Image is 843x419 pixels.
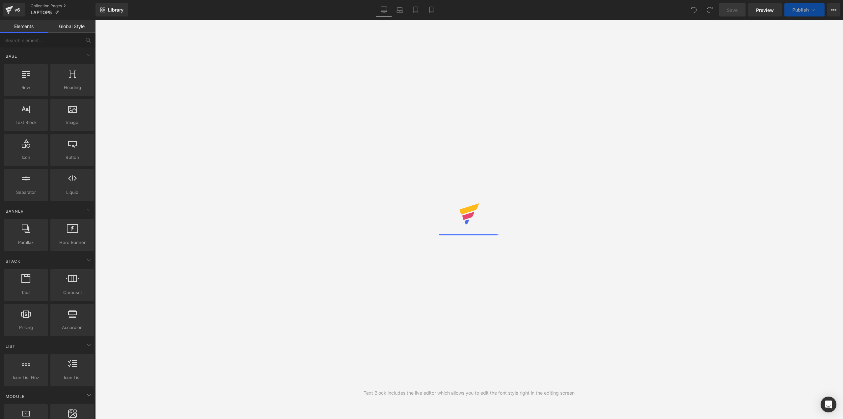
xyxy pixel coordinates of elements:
[6,189,46,196] span: Separator
[756,7,774,14] span: Preview
[5,53,18,59] span: Base
[6,119,46,126] span: Text Block
[5,258,21,264] span: Stack
[364,389,575,397] div: Text Block includes the live editor which allows you to edit the font style right in the editing ...
[392,3,408,16] a: Laptop
[727,7,738,14] span: Save
[376,3,392,16] a: Desktop
[52,324,92,331] span: Accordion
[52,289,92,296] span: Carousel
[95,3,128,16] a: New Library
[748,3,782,16] a: Preview
[52,374,92,381] span: Icon List
[703,3,716,16] button: Redo
[108,7,123,13] span: Library
[792,7,809,13] span: Publish
[5,343,16,349] span: List
[31,10,52,15] span: LAPTOP5
[423,3,439,16] a: Mobile
[13,6,21,14] div: v6
[52,84,92,91] span: Heading
[5,393,25,400] span: Module
[408,3,423,16] a: Tablet
[3,3,25,16] a: v6
[48,20,95,33] a: Global Style
[827,3,840,16] button: More
[6,239,46,246] span: Parallax
[31,3,95,9] a: Collection Pages
[784,3,825,16] button: Publish
[52,154,92,161] span: Button
[5,208,24,214] span: Banner
[52,239,92,246] span: Hero Banner
[6,324,46,331] span: Pricing
[52,119,92,126] span: Image
[6,84,46,91] span: Row
[6,289,46,296] span: Tabs
[687,3,700,16] button: Undo
[52,189,92,196] span: Liquid
[6,374,46,381] span: Icon List Hoz
[821,397,836,412] div: Open Intercom Messenger
[6,154,46,161] span: Icon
